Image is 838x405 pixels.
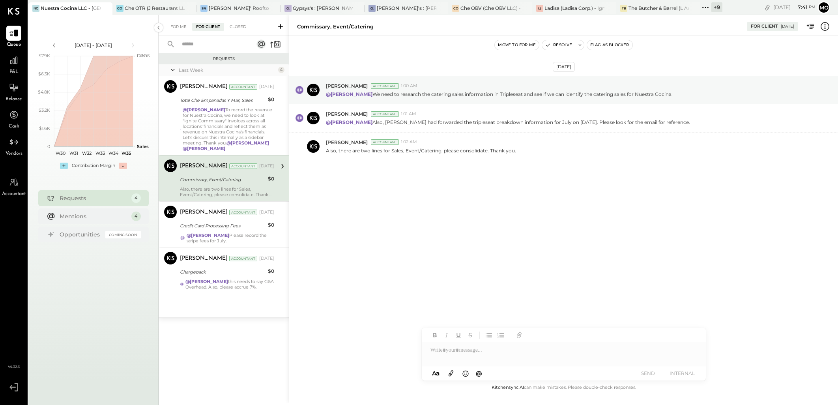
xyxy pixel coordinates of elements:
text: $4.8K [38,89,50,95]
div: Accountant [371,111,399,117]
span: [PERSON_NAME] [326,82,368,89]
button: Bold [430,330,440,340]
span: P&L [9,69,19,76]
div: Coming Soon [105,231,141,238]
text: W35 [122,150,131,156]
strong: @[PERSON_NAME] [326,119,372,125]
div: NC [32,5,39,12]
span: 1:00 AM [401,83,417,89]
strong: @[PERSON_NAME] [326,91,372,97]
div: Accountant [371,139,399,145]
strong: @[PERSON_NAME] [183,146,225,151]
div: 4 [131,212,141,221]
div: [DATE] [773,4,816,11]
div: CO [452,5,459,12]
button: Flag as Blocker [587,40,632,50]
div: For Client [751,23,778,30]
div: Chargeback [180,268,266,276]
div: + [60,163,68,169]
a: Queue [0,26,27,49]
text: $7.9K [39,53,50,58]
div: [PERSON_NAME] [180,208,228,216]
div: Requests [60,194,127,202]
span: [PERSON_NAME] [326,139,368,146]
div: 4 [278,67,284,73]
a: P&L [0,53,27,76]
div: Nuestra Cocina LLC - [GEOGRAPHIC_DATA] [41,5,101,11]
button: SEND [632,368,664,379]
button: Resolve [542,40,575,50]
div: [DATE] [259,84,274,90]
div: For Me [166,23,191,31]
button: Add URL [514,330,524,340]
div: G: [284,5,292,12]
div: copy link [763,3,771,11]
div: To record the revenue for Nuestra Cocina, we need to look at "Ignite Commissary" invoices across ... [183,107,274,151]
div: Mentions [60,212,127,220]
text: W34 [108,150,118,156]
span: Cash [9,123,19,130]
div: $0 [268,96,274,103]
div: [PERSON_NAME] [180,83,228,91]
div: CO [116,5,123,12]
text: W31 [69,150,78,156]
div: Requests [163,56,285,62]
div: Credit Card Processing Fees [180,222,266,230]
div: SR [200,5,208,12]
div: $0 [268,221,274,229]
div: [DATE] - [DATE] [60,42,127,49]
text: $3.2K [39,107,50,113]
button: Strikethrough [465,330,475,340]
div: Accountant [229,84,257,90]
div: [PERSON_NAME]' Rooftop - Ignite [209,5,269,11]
div: Gypsys's : [PERSON_NAME] on the levee [293,5,353,11]
div: [PERSON_NAME]'s : [PERSON_NAME]'s [377,5,437,11]
span: Balance [6,96,22,103]
div: Che OBV (Che OBV LLC) - Ignite [460,5,520,11]
div: Accountant [371,83,399,89]
div: this needs to say G&A Overhead. Also, please accrue 7%. [185,279,274,290]
div: Commissary, Event/Catering [297,23,374,30]
p: Also, [PERSON_NAME] had forwarded the tripleseat breakdown information for July on [DATE]. Please... [326,119,690,126]
strong: @[PERSON_NAME] [183,107,225,112]
div: G: [368,5,376,12]
strong: @[PERSON_NAME] [226,140,269,146]
div: Accountant [229,256,257,261]
div: [DATE] [259,209,274,216]
text: W30 [56,150,65,156]
div: Accountant [229,163,257,169]
div: + 9 [711,2,722,12]
div: The Butcher & Barrel (L Argento LLC) - [GEOGRAPHIC_DATA] [628,5,688,11]
span: 1:01 AM [401,111,416,117]
button: Underline [453,330,464,340]
span: Vendors [6,150,22,157]
button: Italic [441,330,452,340]
a: Balance [0,80,27,103]
span: [PERSON_NAME] [326,111,368,117]
strong: @[PERSON_NAME] [187,232,229,238]
text: W32 [82,150,92,156]
div: [DATE] [781,24,794,29]
a: Accountant [0,175,27,198]
button: Unordered List [484,330,494,340]
text: 0 [47,144,50,149]
div: Total Che Empanadas Y Mas, Sales [180,96,266,104]
text: W33 [95,150,105,156]
span: Accountant [2,191,26,198]
span: 1:02 AM [401,139,417,145]
button: Ordered List [496,330,506,340]
button: Mo [817,1,830,14]
p: We need to research the catering sales information in Tripleseat and see if we can identify the c... [326,91,673,97]
button: Move to for me [495,40,539,50]
button: INTERNAL [666,368,698,379]
div: TB [620,5,627,12]
div: Please record the stripe fees for July. [187,232,274,244]
text: Labor [137,53,149,58]
span: a [436,369,440,377]
span: Queue [7,41,21,49]
div: For Client [192,23,224,31]
div: Also, there are two lines for Sales, Event/Catering, please consolidate. Thank you. [180,186,274,197]
div: [DATE] [259,255,274,262]
div: [DATE] [553,62,575,72]
div: [PERSON_NAME] [180,255,228,262]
